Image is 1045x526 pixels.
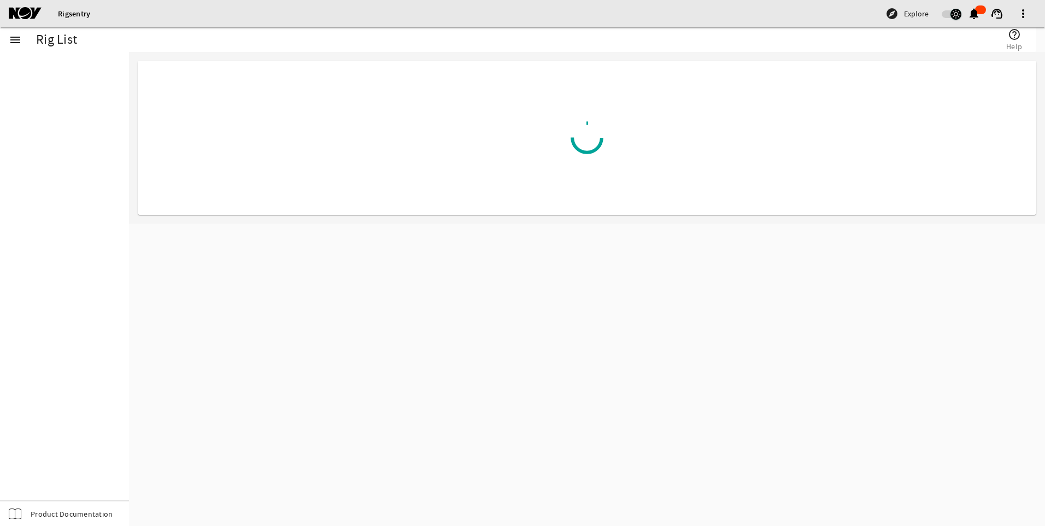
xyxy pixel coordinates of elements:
a: Rigsentry [58,9,90,19]
span: Product Documentation [31,509,113,519]
div: Rig List [36,34,77,45]
mat-icon: help_outline [1008,28,1021,41]
button: Explore [881,5,933,22]
button: more_vert [1010,1,1036,27]
mat-icon: support_agent [990,7,1003,20]
span: Explore [904,8,929,19]
mat-icon: explore [885,7,899,20]
mat-icon: menu [9,33,22,46]
span: Help [1006,41,1022,52]
mat-icon: notifications [967,7,981,20]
